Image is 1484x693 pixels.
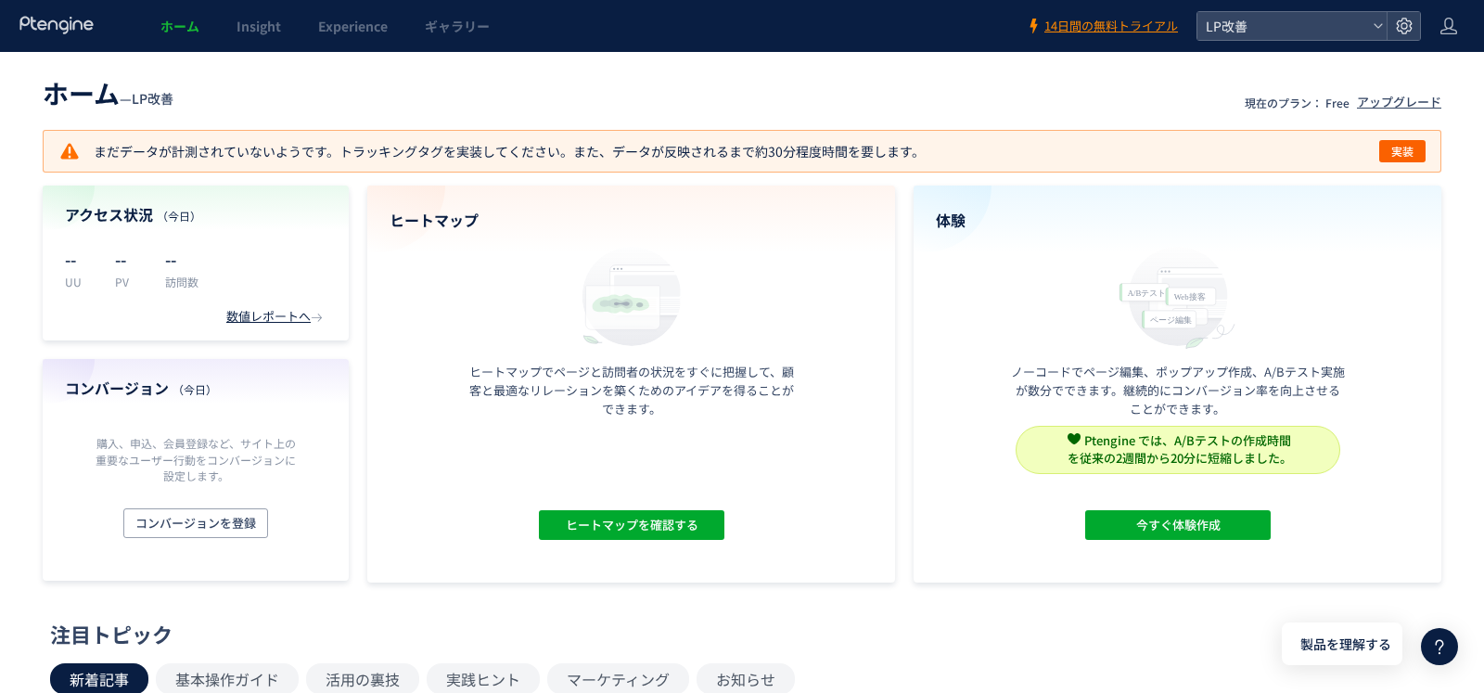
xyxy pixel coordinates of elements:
span: ヒートマップを確認する [565,510,697,540]
p: 訪問数 [165,274,198,289]
p: まだデータが計測されていないようです。トラッキングタグを実装してください。また、データが反映されるまで約30分程度時間を要します。 [58,140,925,162]
span: Ptengine では、A/Bテストの作成時間 を従来の2週間から20分に短縮しました。 [1068,431,1292,467]
span: ギャラリー [425,17,490,35]
button: ヒートマップを確認する [539,510,724,540]
span: Insight [237,17,281,35]
h4: ヒートマップ [390,210,873,231]
button: 実装 [1379,140,1426,162]
span: 実装 [1391,140,1414,162]
div: アップグレード [1357,94,1441,111]
p: -- [115,244,143,274]
p: PV [115,274,143,289]
p: 購入、申込、会員登録など、サイト上の重要なユーザー行動をコンバージョンに設定します。 [91,435,301,482]
span: Experience [318,17,388,35]
h4: コンバージョン [65,378,326,399]
h4: アクセス状況 [65,204,326,225]
p: -- [65,244,93,274]
p: -- [165,244,198,274]
div: — [43,74,173,111]
a: 14日間の無料トライアル [1026,18,1178,35]
span: （今日） [157,208,201,224]
p: 現在のプラン： Free [1245,95,1350,110]
span: （今日） [173,381,217,397]
span: ホーム [160,17,199,35]
span: コンバージョンを登録 [135,508,256,538]
img: home_experience_onbo_jp-C5-EgdA0.svg [1110,242,1246,351]
div: 注目トピック [50,620,1425,648]
span: LP改善 [132,89,173,108]
span: 今すぐ体験作成 [1135,510,1220,540]
button: コンバージョンを登録 [123,508,268,538]
img: svg+xml,%3c [1068,432,1081,445]
span: 製品を理解する [1300,635,1391,654]
p: UU [65,274,93,289]
h4: 体験 [936,210,1419,231]
p: ノーコードでページ編集、ポップアップ作成、A/Bテスト実施が数分でできます。継続的にコンバージョン率を向上させることができます。 [1011,363,1345,418]
span: ホーム [43,74,120,111]
div: 数値レポートへ [226,308,326,326]
p: ヒートマップでページと訪問者の状況をすぐに把握して、顧客と最適なリレーションを築くためのアイデアを得ることができます。 [465,363,799,418]
button: 今すぐ体験作成 [1085,510,1271,540]
span: 14日間の無料トライアル [1044,18,1178,35]
span: LP改善 [1200,12,1365,40]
